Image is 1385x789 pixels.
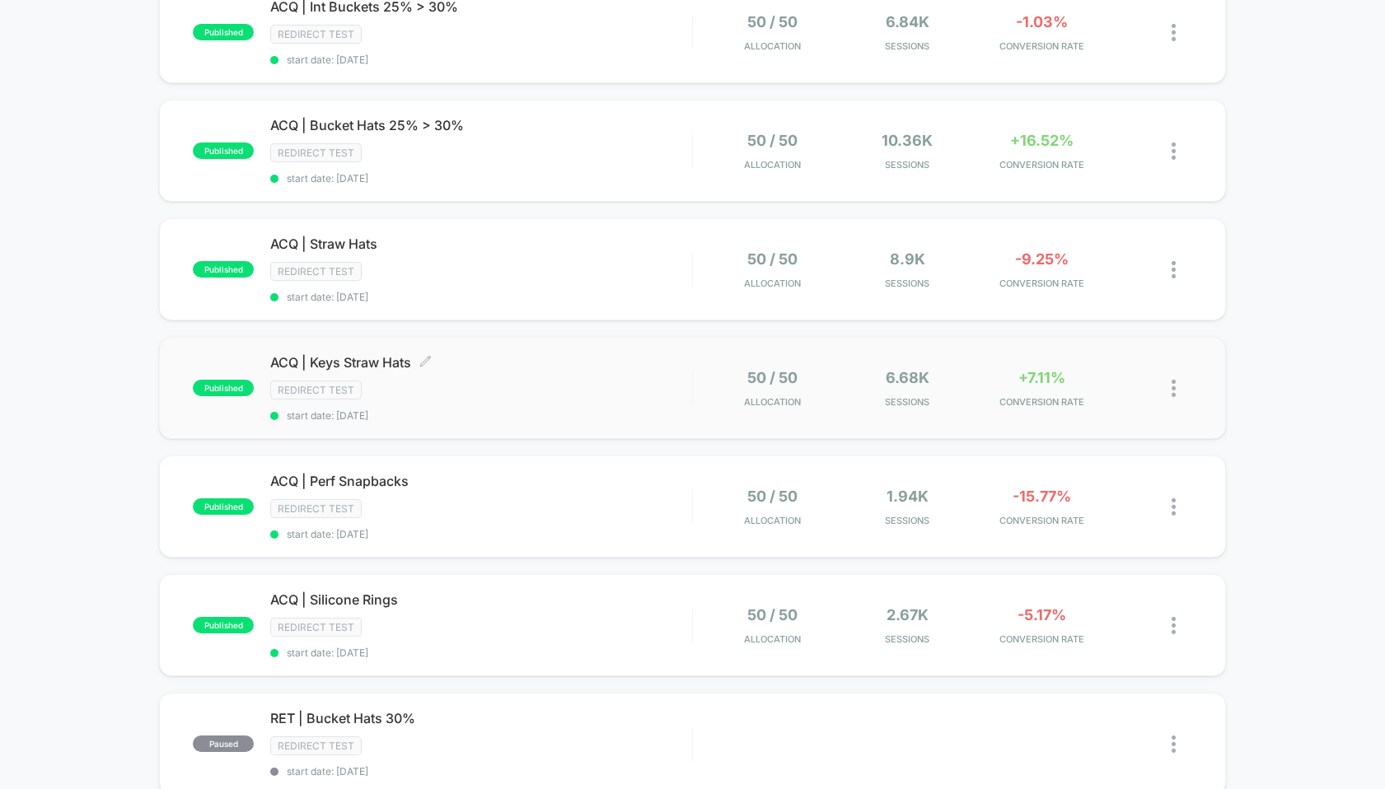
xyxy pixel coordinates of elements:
[744,515,801,526] span: Allocation
[979,633,1105,645] span: CONVERSION RATE
[747,369,798,386] span: 50 / 50
[747,488,798,505] span: 50 / 50
[887,606,929,623] span: 2.67k
[886,369,929,386] span: 6.68k
[1172,261,1176,278] img: close
[1010,132,1074,149] span: +16.52%
[270,236,691,252] span: ACQ | Straw Hats
[270,618,362,637] span: Redirect Test
[747,606,798,623] span: 50 / 50
[270,54,691,66] span: start date: [DATE]
[270,143,362,162] span: Redirect Test
[193,142,254,159] span: published
[844,515,970,526] span: Sessions
[1172,24,1176,41] img: close
[270,291,691,303] span: start date: [DATE]
[193,261,254,278] span: published
[887,488,929,505] span: 1.94k
[1016,13,1068,30] span: -1.03%
[270,117,691,133] span: ACQ | Bucket Hats 25% > 30%
[979,278,1105,289] span: CONVERSION RATE
[270,172,691,184] span: start date: [DATE]
[193,735,254,752] span: paused
[193,24,254,40] span: published
[1172,498,1176,516] img: close
[193,498,254,515] span: published
[270,473,691,489] span: ACQ | Perf Snapbacks
[744,278,801,289] span: Allocation
[844,396,970,408] span: Sessions
[844,633,970,645] span: Sessions
[270,354,691,371] span: ACQ | Keys Straw Hats
[270,736,362,755] span: Redirect Test
[270,380,362,399] span: Redirect Test
[1172,617,1176,634] img: close
[270,499,362,518] span: Redirect Test
[270,409,691,422] span: start date: [DATE]
[844,40,970,52] span: Sessions
[744,159,801,170] span: Allocation
[744,40,801,52] span: Allocation
[979,159,1105,170] span: CONVERSION RATE
[844,278,970,289] span: Sessions
[886,13,929,30] span: 6.84k
[270,647,691,659] span: start date: [DATE]
[747,250,798,268] span: 50 / 50
[747,132,798,149] span: 50 / 50
[1015,250,1069,268] span: -9.25%
[890,250,925,268] span: 8.9k
[1172,735,1176,753] img: close
[1013,488,1071,505] span: -15.77%
[1172,142,1176,160] img: close
[1172,380,1176,397] img: close
[979,40,1105,52] span: CONVERSION RATE
[270,591,691,608] span: ACQ | Silicone Rings
[747,13,798,30] span: 50 / 50
[270,710,691,726] span: RET | Bucket Hats 30%
[979,515,1105,526] span: CONVERSION RATE
[882,132,933,149] span: 10.36k
[193,617,254,633] span: published
[270,262,362,281] span: Redirect Test
[1018,369,1065,386] span: +7.11%
[193,380,254,396] span: published
[744,633,801,645] span: Allocation
[979,396,1105,408] span: CONVERSION RATE
[270,528,691,540] span: start date: [DATE]
[744,396,801,408] span: Allocation
[270,765,691,777] span: start date: [DATE]
[844,159,970,170] span: Sessions
[270,25,362,44] span: Redirect Test
[1018,606,1066,623] span: -5.17%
